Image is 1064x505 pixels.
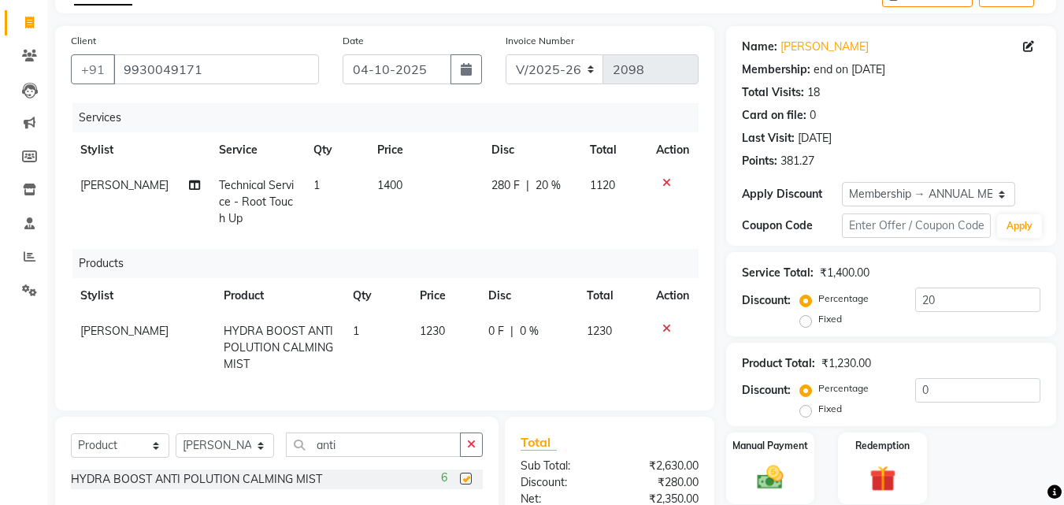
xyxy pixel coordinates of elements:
[343,34,364,48] label: Date
[441,470,447,486] span: 6
[72,103,710,132] div: Services
[647,132,699,168] th: Action
[780,153,814,169] div: 381.27
[742,382,791,399] div: Discount:
[810,107,816,124] div: 0
[610,458,710,474] div: ₹2,630.00
[780,39,869,55] a: [PERSON_NAME]
[521,434,557,451] span: Total
[510,323,513,340] span: |
[526,177,529,194] span: |
[491,177,520,194] span: 280 F
[742,292,791,309] div: Discount:
[520,323,539,340] span: 0 %
[742,61,810,78] div: Membership:
[590,178,615,192] span: 1120
[71,278,214,314] th: Stylist
[353,324,359,338] span: 1
[304,132,367,168] th: Qty
[842,214,991,238] input: Enter Offer / Coupon Code
[224,324,333,371] span: HYDRA BOOST ANTI POLUTION CALMING MIST
[814,61,885,78] div: end on [DATE]
[71,132,209,168] th: Stylist
[818,312,842,326] label: Fixed
[818,402,842,416] label: Fixed
[80,178,169,192] span: [PERSON_NAME]
[798,130,832,147] div: [DATE]
[482,132,580,168] th: Disc
[732,439,808,453] label: Manual Payment
[749,462,792,492] img: _cash.svg
[488,323,504,340] span: 0 F
[286,433,461,457] input: Search or Scan
[610,474,710,491] div: ₹280.00
[855,439,910,453] label: Redemption
[587,324,612,338] span: 1230
[71,471,322,488] div: HYDRA BOOST ANTI POLUTION CALMING MIST
[536,177,561,194] span: 20 %
[509,458,610,474] div: Sub Total:
[71,54,115,84] button: +91
[71,34,96,48] label: Client
[580,132,647,168] th: Total
[742,107,806,124] div: Card on file:
[807,84,820,101] div: 18
[742,355,815,372] div: Product Total:
[821,355,871,372] div: ₹1,230.00
[313,178,320,192] span: 1
[577,278,647,314] th: Total
[479,278,577,314] th: Disc
[377,178,402,192] span: 1400
[410,278,480,314] th: Price
[647,278,699,314] th: Action
[219,178,294,225] span: Technical Service - Root Touch Up
[420,324,445,338] span: 1230
[80,324,169,338] span: [PERSON_NAME]
[506,34,574,48] label: Invoice Number
[742,153,777,169] div: Points:
[862,462,904,495] img: _gift.svg
[742,84,804,101] div: Total Visits:
[742,217,841,234] div: Coupon Code
[368,132,483,168] th: Price
[818,381,869,395] label: Percentage
[72,249,710,278] div: Products
[742,39,777,55] div: Name:
[742,130,795,147] div: Last Visit:
[742,265,814,281] div: Service Total:
[214,278,343,314] th: Product
[343,278,410,314] th: Qty
[509,474,610,491] div: Discount:
[113,54,319,84] input: Search by Name/Mobile/Email/Code
[820,265,869,281] div: ₹1,400.00
[742,186,841,202] div: Apply Discount
[209,132,305,168] th: Service
[818,291,869,306] label: Percentage
[997,214,1042,238] button: Apply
